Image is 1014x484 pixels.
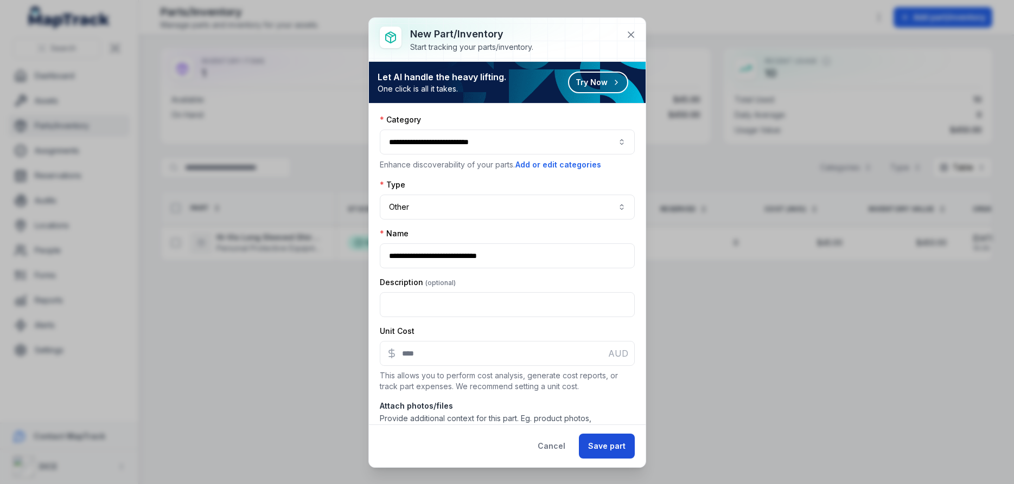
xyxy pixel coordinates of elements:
label: Type [380,179,405,190]
label: Description [380,277,456,288]
button: Add or edit categories [515,159,602,171]
label: Name [380,228,409,239]
strong: Let AI handle the heavy lifting. [378,70,506,83]
input: :r2j:-form-item-label [380,243,635,268]
div: Start tracking your parts/inventory. [410,42,533,53]
button: Try Now [568,72,628,93]
button: Save part [579,434,635,459]
input: :r2k:-form-item-label [380,292,635,317]
span: Provide additional context for this part. Eg. product photos, manuals/invoices, etc. [380,414,591,436]
label: Unit Cost [380,326,414,337]
button: Cancel [528,434,575,459]
p: This allows you to perform cost analysis, generate cost reports, or track part expenses. We recom... [380,370,635,392]
p: Enhance discoverability of your parts. [380,159,635,171]
input: :r2l:-form-item-label [380,341,635,366]
label: Category [380,114,421,125]
strong: Attach photos/files [380,401,635,411]
button: Other [380,195,635,220]
span: One click is all it takes. [378,83,506,94]
h3: New part/inventory [410,27,533,42]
